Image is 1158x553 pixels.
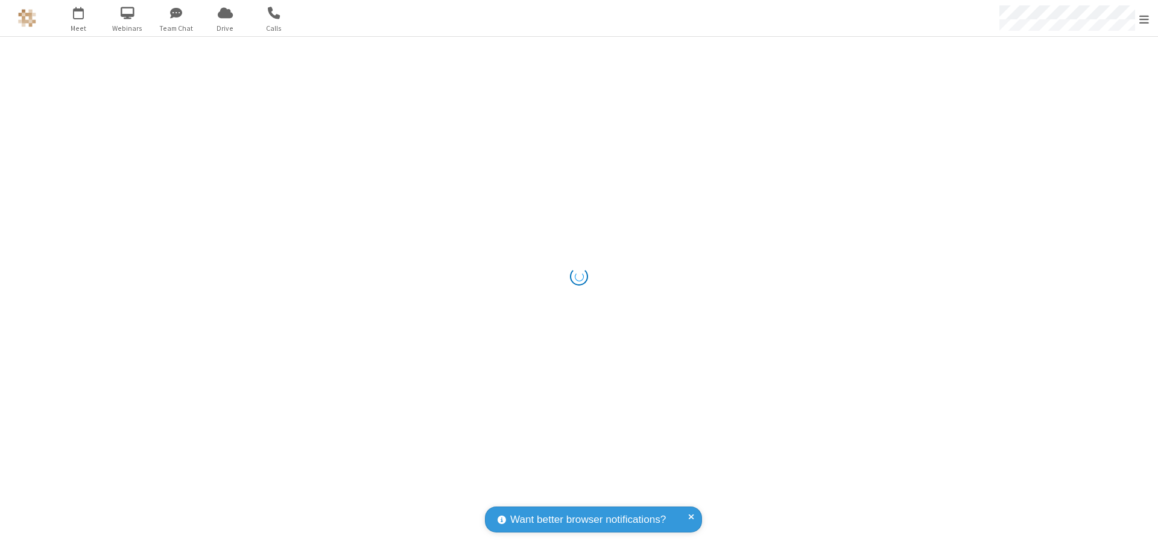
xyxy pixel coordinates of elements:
[56,23,101,34] span: Meet
[18,9,36,27] img: QA Selenium DO NOT DELETE OR CHANGE
[154,23,199,34] span: Team Chat
[510,512,666,528] span: Want better browser notifications?
[203,23,248,34] span: Drive
[252,23,297,34] span: Calls
[105,23,150,34] span: Webinars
